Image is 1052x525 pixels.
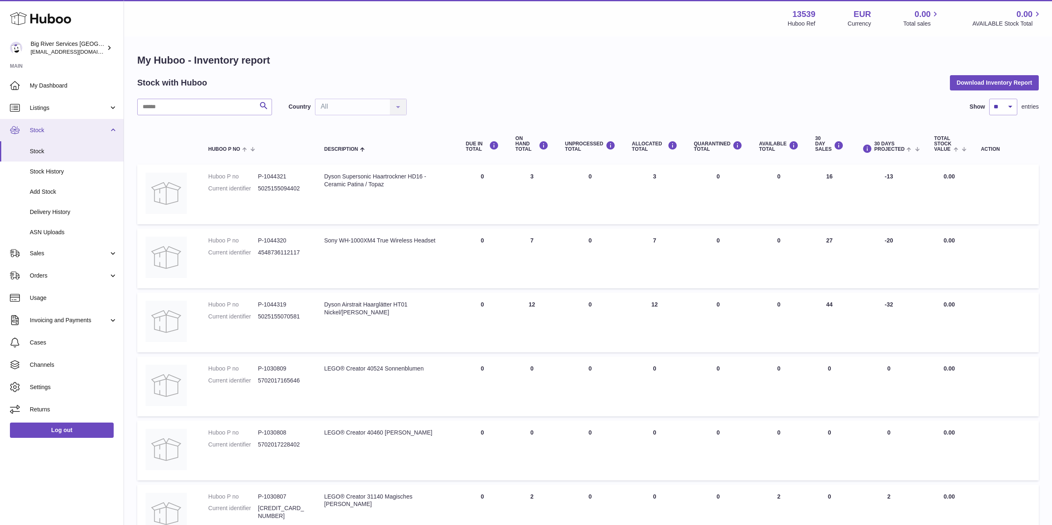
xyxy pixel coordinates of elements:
[632,141,677,152] div: ALLOCATED Total
[258,313,308,321] dd: 5025155070581
[30,188,117,196] span: Add Stock
[515,136,549,152] div: ON HAND Total
[146,301,187,342] img: product image
[258,377,308,385] dd: 5702017165646
[694,141,743,152] div: QUARANTINED Total
[30,383,117,391] span: Settings
[557,228,624,288] td: 0
[792,9,816,20] strong: 13539
[30,272,109,280] span: Orders
[208,377,258,385] dt: Current identifier
[324,173,449,188] div: Dyson Supersonic Haartrockner HD16 - Ceramic Patina / Topaz
[944,429,955,436] span: 0.00
[716,365,720,372] span: 0
[208,249,258,257] dt: Current identifier
[30,228,117,236] span: ASN Uploads
[944,173,955,180] span: 0.00
[30,147,117,155] span: Stock
[458,228,507,288] td: 0
[624,164,686,224] td: 3
[208,237,258,245] dt: Huboo P no
[146,365,187,406] img: product image
[258,493,308,501] dd: P-1030807
[874,141,904,152] span: 30 DAYS PROJECTED
[751,228,807,288] td: 0
[289,103,311,111] label: Country
[624,356,686,416] td: 0
[807,292,852,352] td: 44
[31,48,122,55] span: [EMAIL_ADDRESS][DOMAIN_NAME]
[972,20,1042,28] span: AVAILABLE Stock Total
[624,420,686,480] td: 0
[944,237,955,244] span: 0.00
[1021,103,1039,111] span: entries
[507,420,557,480] td: 0
[30,168,117,176] span: Stock History
[852,292,926,352] td: -32
[557,292,624,352] td: 0
[848,20,871,28] div: Currency
[751,356,807,416] td: 0
[716,237,720,244] span: 0
[208,147,240,152] span: Huboo P no
[30,208,117,216] span: Delivery History
[852,356,926,416] td: 0
[944,301,955,308] span: 0.00
[807,420,852,480] td: 0
[324,365,449,373] div: LEGO® Creator 40524 Sonnenblumen
[258,504,308,520] dd: [CREDIT_CARD_NUMBER]
[258,365,308,373] dd: P-1030809
[30,294,117,302] span: Usage
[751,420,807,480] td: 0
[258,441,308,449] dd: 5702017228402
[10,423,114,437] a: Log out
[208,185,258,192] dt: Current identifier
[854,9,871,20] strong: EUR
[507,164,557,224] td: 3
[324,429,449,437] div: LEGO® Creator 40460 [PERSON_NAME]
[815,136,844,152] div: 30 DAY SALES
[981,147,1031,152] div: Action
[751,292,807,352] td: 0
[146,429,187,470] img: product image
[31,40,105,56] div: Big River Services [GEOGRAPHIC_DATA]
[807,356,852,416] td: 0
[507,228,557,288] td: 7
[208,504,258,520] dt: Current identifier
[30,82,117,90] span: My Dashboard
[137,54,1039,67] h1: My Huboo - Inventory report
[30,249,109,257] span: Sales
[557,164,624,224] td: 0
[30,126,109,134] span: Stock
[458,356,507,416] td: 0
[258,173,308,181] dd: P-1044321
[258,301,308,309] dd: P-1044319
[324,301,449,316] div: Dyson Airstrait Haarglätter HT01 Nickel/[PERSON_NAME]
[507,292,557,352] td: 12
[807,228,852,288] td: 27
[30,316,109,324] span: Invoicing and Payments
[30,339,117,347] span: Cases
[624,292,686,352] td: 12
[30,406,117,413] span: Returns
[258,249,308,257] dd: 4548736112117
[759,141,799,152] div: AVAILABLE Total
[950,75,1039,90] button: Download Inventory Report
[807,164,852,224] td: 16
[507,356,557,416] td: 0
[208,313,258,321] dt: Current identifier
[751,164,807,224] td: 0
[208,429,258,437] dt: Huboo P no
[716,173,720,180] span: 0
[324,237,449,245] div: Sony WH-1000XM4 True Wireless Headset
[934,136,952,152] span: Total stock value
[915,9,931,20] span: 0.00
[852,420,926,480] td: 0
[458,164,507,224] td: 0
[324,147,358,152] span: Description
[944,493,955,500] span: 0.00
[903,9,940,28] a: 0.00 Total sales
[458,420,507,480] td: 0
[258,237,308,245] dd: P-1044320
[970,103,985,111] label: Show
